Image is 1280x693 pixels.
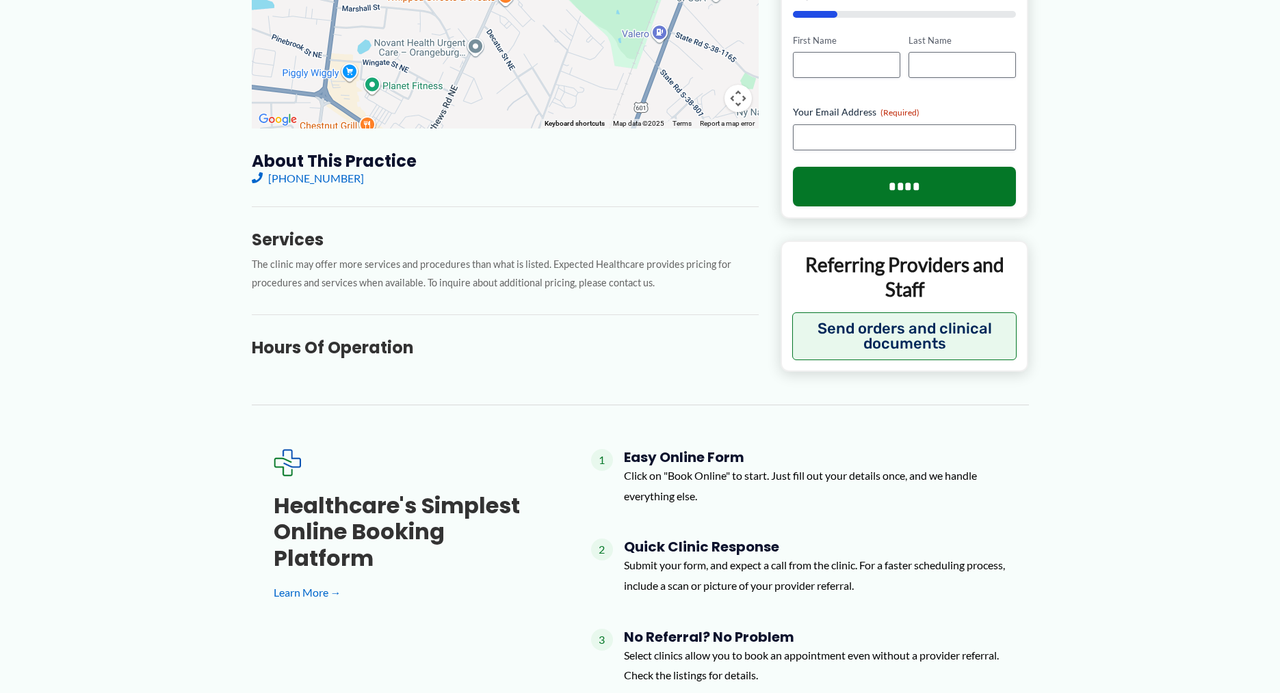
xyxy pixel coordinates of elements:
h3: Services [252,229,759,250]
label: Your Email Address [793,105,1017,119]
img: Google [255,111,300,128]
a: Open this area in Google Maps (opens a new window) [255,111,300,128]
h3: About this practice [252,150,759,172]
h4: No Referral? No Problem [624,629,1007,645]
a: Terms (opens in new tab) [672,120,692,127]
h3: Healthcare's simplest online booking platform [274,493,547,571]
a: Learn More → [274,582,547,603]
h4: Quick Clinic Response [624,539,1007,555]
label: First Name [793,33,900,46]
p: Select clinics allow you to book an appointment even without a provider referral. Check the listi... [624,645,1007,685]
span: Map data ©2025 [613,120,664,127]
p: Referring Providers and Staff [792,252,1017,302]
span: 3 [591,629,613,651]
p: Submit your form, and expect a call from the clinic. For a faster scheduling process, include a s... [624,555,1007,595]
a: [PHONE_NUMBER] [252,172,364,185]
button: Keyboard shortcuts [545,119,605,128]
h4: Easy Online Form [624,449,1007,465]
h3: Hours of Operation [252,337,759,358]
span: 1 [591,449,613,471]
label: Last Name [909,33,1016,46]
img: Expected Healthcare Logo [274,449,301,476]
button: Map camera controls [724,85,752,112]
span: (Required) [880,107,919,118]
p: The clinic may offer more services and procedures than what is listed. Expected Healthcare provid... [252,256,759,293]
p: Click on "Book Online" to start. Just fill out your details once, and we handle everything else. [624,465,1007,506]
button: Send orders and clinical documents [792,312,1017,360]
a: Report a map error [700,120,755,127]
span: 2 [591,539,613,560]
